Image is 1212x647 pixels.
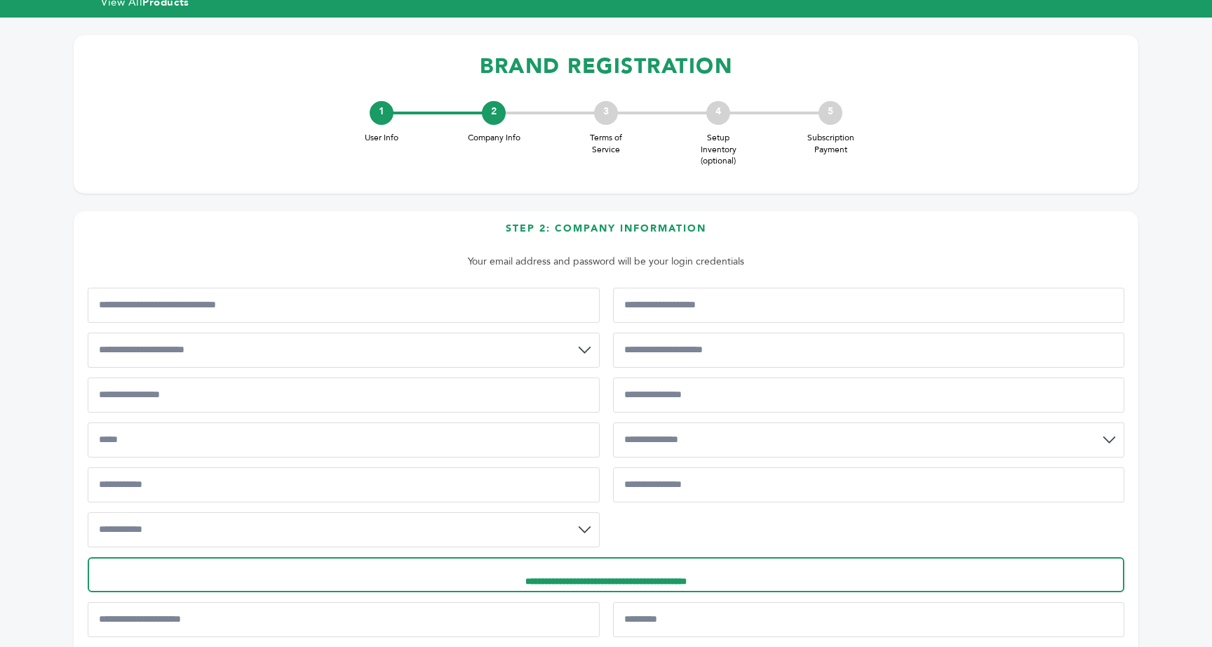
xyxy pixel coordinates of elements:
input: Business Tax ID/EIN* [613,288,1125,323]
span: Setup Inventory (optional) [690,132,746,167]
input: Street Address 1* [88,378,600,413]
div: 5 [819,101,842,125]
span: Company Info [466,132,522,144]
span: Subscription Payment [802,132,858,156]
span: User Info [353,132,410,144]
input: Business Name/Company Legal Name* [88,288,600,323]
div: 1 [370,101,393,125]
div: 4 [706,101,730,125]
h3: Step 2: Company Information [88,222,1124,246]
input: Postal Code* [88,467,600,502]
input: Main Warehouse Address* [88,602,600,637]
p: Your email address and password will be your login credentials [95,253,1117,270]
input: Business Phone Number* [613,333,1125,368]
span: Terms of Service [578,132,634,156]
input: Company Website* [613,467,1125,502]
input: Street Address 2 [613,378,1125,413]
h1: BRAND REGISTRATION [88,46,1124,87]
input: Address 2 [613,602,1125,637]
div: 2 [482,101,506,125]
input: City* [88,422,600,458]
div: 3 [594,101,618,125]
